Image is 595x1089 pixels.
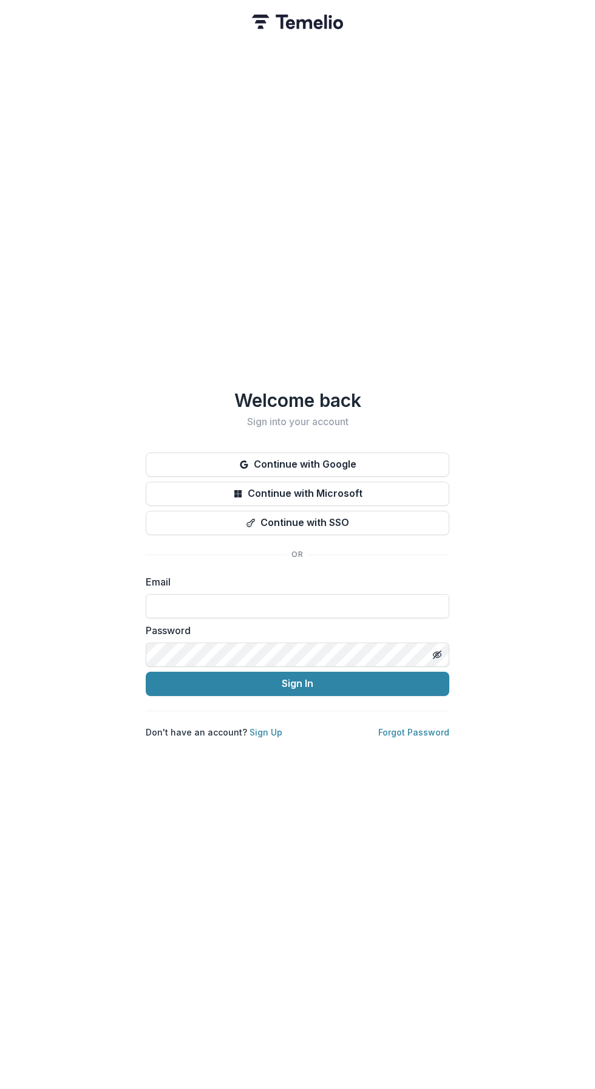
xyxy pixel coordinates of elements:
img: Temelio [252,15,343,29]
button: Continue with SSO [146,511,449,535]
h1: Welcome back [146,389,449,411]
a: Forgot Password [378,727,449,737]
button: Continue with Google [146,452,449,477]
button: Sign In [146,672,449,696]
p: Don't have an account? [146,726,282,739]
button: Continue with Microsoft [146,482,449,506]
label: Password [146,623,442,638]
h2: Sign into your account [146,416,449,428]
a: Sign Up [250,727,282,737]
label: Email [146,575,442,589]
button: Toggle password visibility [427,645,447,664]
